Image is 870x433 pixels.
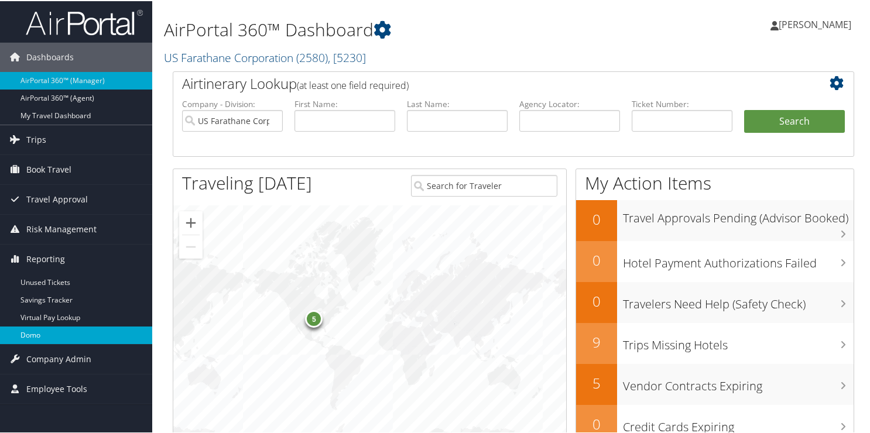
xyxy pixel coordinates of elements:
[576,199,854,240] a: 0Travel Approvals Pending (Advisor Booked)
[179,210,203,233] button: Zoom in
[576,290,617,310] h2: 0
[623,371,854,393] h3: Vendor Contracts Expiring
[164,16,630,41] h1: AirPortal 360™ Dashboard
[576,331,617,351] h2: 9
[296,49,328,64] span: ( 2580 )
[770,6,863,41] a: [PERSON_NAME]
[26,184,88,213] span: Travel Approval
[576,281,854,322] a: 0Travelers Need Help (Safety Check)
[26,154,71,183] span: Book Travel
[632,97,732,109] label: Ticket Number:
[576,372,617,392] h2: 5
[26,343,91,373] span: Company Admin
[623,330,854,352] h3: Trips Missing Hotels
[407,97,508,109] label: Last Name:
[182,97,283,109] label: Company - Division:
[623,248,854,270] h3: Hotel Payment Authorizations Failed
[623,203,854,225] h3: Travel Approvals Pending (Advisor Booked)
[26,373,87,403] span: Employee Tools
[294,97,395,109] label: First Name:
[306,309,323,327] div: 5
[182,170,312,194] h1: Traveling [DATE]
[576,170,854,194] h1: My Action Items
[297,78,409,91] span: (at least one field required)
[328,49,366,64] span: , [ 5230 ]
[179,234,203,257] button: Zoom out
[576,322,854,363] a: 9Trips Missing Hotels
[576,249,617,269] h2: 0
[576,240,854,281] a: 0Hotel Payment Authorizations Failed
[411,174,557,195] input: Search for Traveler
[164,49,366,64] a: US Farathane Corporation
[26,8,143,35] img: airportal-logo.png
[779,17,851,30] span: [PERSON_NAME]
[576,413,617,433] h2: 0
[26,124,46,153] span: Trips
[26,243,65,273] span: Reporting
[26,214,97,243] span: Risk Management
[519,97,620,109] label: Agency Locator:
[182,73,788,92] h2: Airtinerary Lookup
[623,289,854,311] h3: Travelers Need Help (Safety Check)
[744,109,845,132] button: Search
[576,208,617,228] h2: 0
[26,42,74,71] span: Dashboards
[576,363,854,404] a: 5Vendor Contracts Expiring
